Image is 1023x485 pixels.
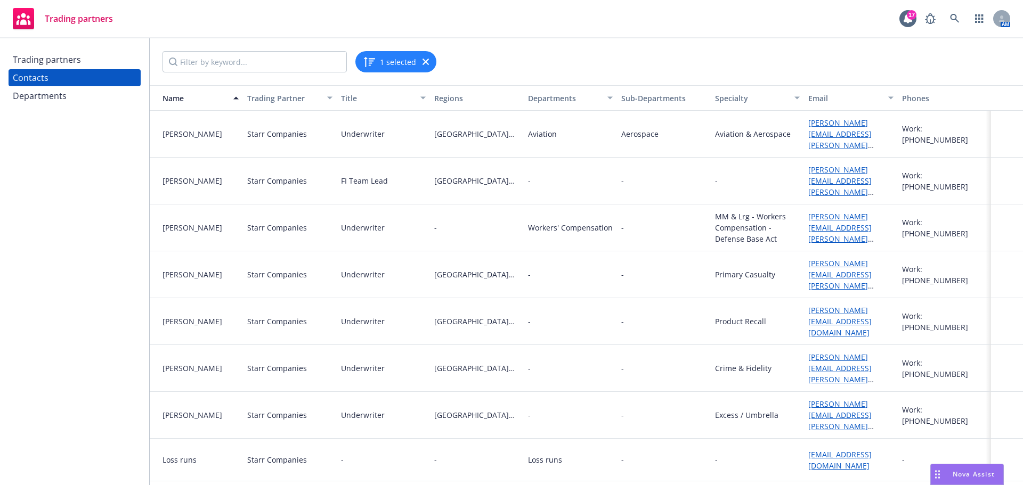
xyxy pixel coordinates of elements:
[163,128,239,139] div: [PERSON_NAME]
[715,128,791,139] div: Aviation & Aerospace
[163,409,239,421] div: [PERSON_NAME]
[528,222,613,233] div: Workers' Compensation
[341,409,385,421] div: Underwriter
[163,454,239,465] div: Loss runs
[434,409,519,421] span: [GEOGRAPHIC_DATA][US_STATE]
[715,454,718,465] div: -
[711,85,804,111] button: Specialty
[524,85,617,111] button: Departments
[13,87,67,104] div: Departments
[902,310,987,333] div: Work: [PHONE_NUMBER]
[150,85,243,111] button: Name
[341,316,385,327] div: Underwriter
[621,269,706,280] span: -
[621,128,706,139] span: Aerospace
[163,363,239,374] div: [PERSON_NAME]
[621,363,706,374] span: -
[808,449,872,471] a: [EMAIL_ADDRESS][DOMAIN_NAME]
[13,51,81,68] div: Trading partners
[528,128,557,139] div: Aviation
[621,316,706,327] span: -
[808,118,872,161] a: [PERSON_NAME][EMAIL_ADDRESS][PERSON_NAME][DOMAIN_NAME]
[163,316,239,327] div: [PERSON_NAME]
[163,222,239,233] div: [PERSON_NAME]
[804,85,897,111] button: Email
[808,211,872,255] a: [PERSON_NAME][EMAIL_ADDRESS][PERSON_NAME][DOMAIN_NAME]
[953,470,995,479] span: Nova Assist
[931,464,944,484] div: Drag to move
[247,409,307,421] div: Starr Companies
[902,357,987,380] div: Work: [PHONE_NUMBER]
[902,123,987,145] div: Work: [PHONE_NUMBER]
[898,85,991,111] button: Phones
[434,128,519,139] span: [GEOGRAPHIC_DATA][US_STATE]
[969,8,990,29] a: Switch app
[902,264,987,286] div: Work: [PHONE_NUMBER]
[930,464,1004,485] button: Nova Assist
[163,269,239,280] div: [PERSON_NAME]
[363,55,416,68] button: 1 selected
[528,269,531,280] div: -
[808,165,872,208] a: [PERSON_NAME][EMAIL_ADDRESS][PERSON_NAME][DOMAIN_NAME]
[9,4,117,34] a: Trading partners
[13,69,48,86] div: Contacts
[163,175,239,186] div: [PERSON_NAME]
[715,211,800,244] div: MM & Lrg - Workers Compensation - Defense Base Act
[247,222,307,233] div: Starr Companies
[808,93,881,104] div: Email
[434,269,519,280] span: [GEOGRAPHIC_DATA][US_STATE]
[528,454,562,465] div: Loss runs
[430,85,523,111] button: Regions
[617,85,710,111] button: Sub-Departments
[337,85,430,111] button: Title
[528,363,531,374] div: -
[808,258,872,302] a: [PERSON_NAME][EMAIL_ADDRESS][PERSON_NAME][DOMAIN_NAME]
[434,175,519,186] span: [GEOGRAPHIC_DATA][US_STATE]
[715,175,718,186] div: -
[9,87,141,104] a: Departments
[45,14,113,23] span: Trading partners
[434,93,519,104] div: Regions
[902,93,987,104] div: Phones
[247,93,320,104] div: Trading Partner
[621,175,706,186] span: -
[434,316,519,327] span: [GEOGRAPHIC_DATA][US_STATE]
[944,8,965,29] a: Search
[907,10,916,20] div: 17
[341,454,344,465] div: -
[715,93,788,104] div: Specialty
[341,175,388,186] div: FI Team Lead
[808,399,872,442] a: [PERSON_NAME][EMAIL_ADDRESS][PERSON_NAME][DOMAIN_NAME]
[247,175,307,186] div: Starr Companies
[9,69,141,86] a: Contacts
[247,363,307,374] div: Starr Companies
[341,93,414,104] div: Title
[247,316,307,327] div: Starr Companies
[163,51,347,72] input: Filter by keyword...
[902,454,905,465] div: -
[247,454,307,465] div: Starr Companies
[247,269,307,280] div: Starr Companies
[528,409,531,421] div: -
[715,316,766,327] div: Product Recall
[434,222,519,233] span: -
[528,175,531,186] div: -
[434,363,519,374] span: [GEOGRAPHIC_DATA][US_STATE]
[528,316,531,327] div: -
[154,93,227,104] div: Name
[715,269,775,280] div: Primary Casualty
[621,93,706,104] div: Sub-Departments
[9,51,141,68] a: Trading partners
[341,128,385,139] div: Underwriter
[808,305,872,338] a: [PERSON_NAME][EMAIL_ADDRESS][DOMAIN_NAME]
[434,454,519,465] span: -
[621,222,624,233] span: -
[621,409,706,421] span: -
[920,8,941,29] a: Report a Bug
[902,217,987,239] div: Work: [PHONE_NUMBER]
[243,85,336,111] button: Trading Partner
[808,352,872,396] a: [PERSON_NAME][EMAIL_ADDRESS][PERSON_NAME][DOMAIN_NAME]
[341,269,385,280] div: Underwriter
[715,409,778,421] div: Excess / Umbrella
[902,404,987,426] div: Work: [PHONE_NUMBER]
